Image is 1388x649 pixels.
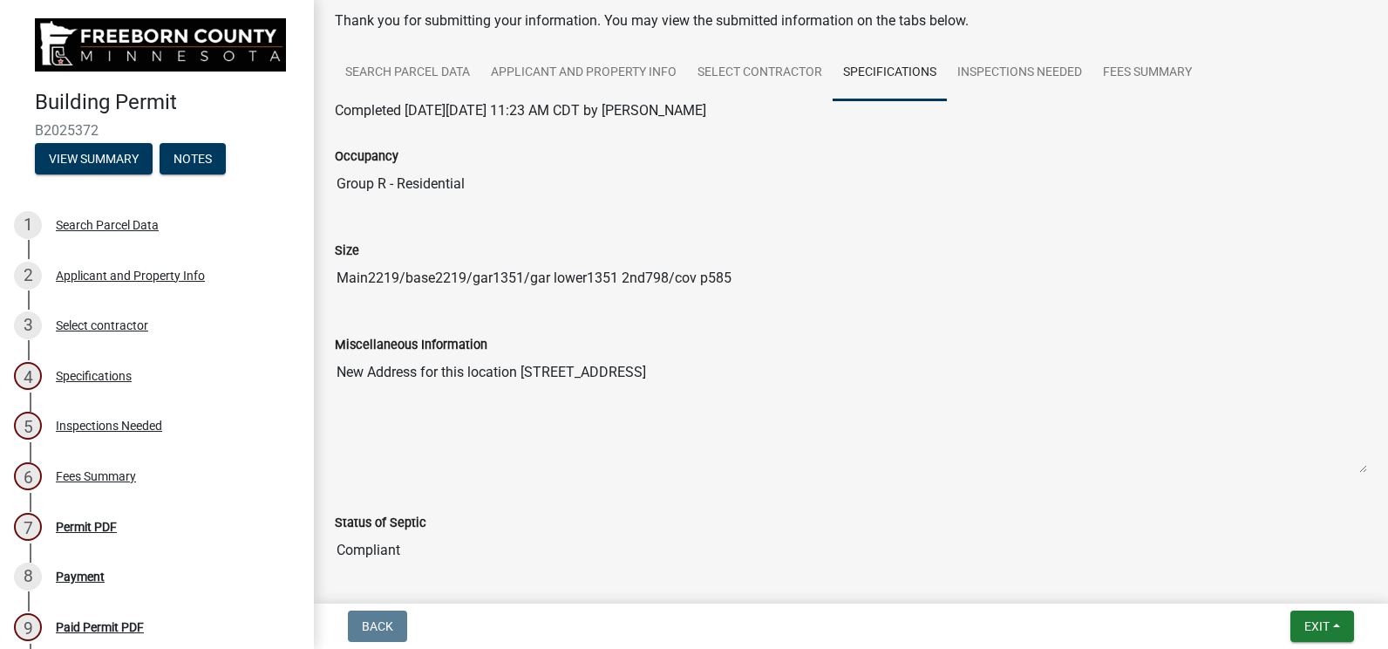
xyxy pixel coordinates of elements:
[348,611,407,642] button: Back
[35,153,153,167] wm-modal-confirm: Summary
[14,362,42,390] div: 4
[56,420,162,432] div: Inspections Needed
[35,143,153,174] button: View Summary
[56,570,105,583] div: Payment
[56,219,159,231] div: Search Parcel Data
[160,143,226,174] button: Notes
[14,563,42,591] div: 8
[56,470,136,482] div: Fees Summary
[35,18,286,72] img: Freeborn County, Minnesota
[335,339,487,352] label: Miscellaneous Information
[14,462,42,490] div: 6
[35,122,279,139] span: B2025372
[947,45,1092,101] a: Inspections Needed
[160,153,226,167] wm-modal-confirm: Notes
[56,521,117,533] div: Permit PDF
[335,45,480,101] a: Search Parcel Data
[335,245,359,257] label: Size
[56,270,205,282] div: Applicant and Property Info
[833,45,947,101] a: Specifications
[56,370,132,382] div: Specifications
[14,262,42,290] div: 2
[14,311,42,339] div: 3
[35,90,300,115] h4: Building Permit
[14,211,42,239] div: 1
[335,10,1367,31] div: Thank you for submitting your information. You may view the submitted information on the tabs below.
[335,355,1367,474] textarea: New Address for this location [STREET_ADDRESS]
[480,45,687,101] a: Applicant and Property Info
[14,513,42,541] div: 7
[1290,611,1354,642] button: Exit
[335,151,398,163] label: Occupancy
[687,45,833,101] a: Select contractor
[335,102,706,119] span: Completed [DATE][DATE] 11:23 AM CDT by [PERSON_NAME]
[1092,45,1202,101] a: Fees Summary
[1304,619,1330,633] span: Exit
[362,619,393,633] span: Back
[335,517,426,529] label: Status of Septic
[14,412,42,440] div: 5
[14,613,42,641] div: 9
[56,319,148,331] div: Select contractor
[56,621,144,633] div: Paid Permit PDF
